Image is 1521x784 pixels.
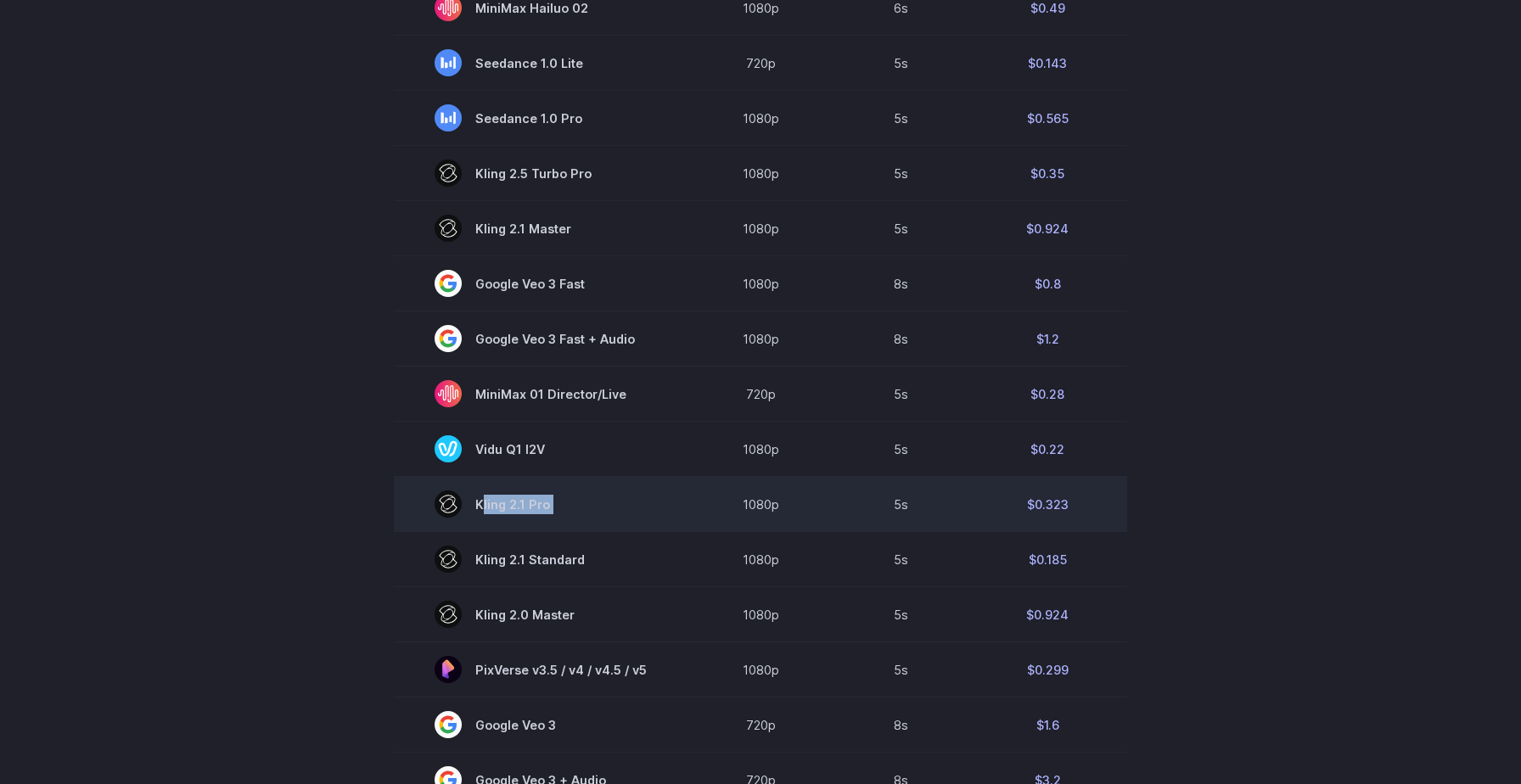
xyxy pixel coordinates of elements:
[833,367,968,422] td: 5s
[833,477,968,532] td: 5s
[833,422,968,477] td: 5s
[435,490,647,518] span: Kling 2.1 Pro
[968,36,1127,91] td: $0.143
[833,697,968,753] td: 8s
[435,435,647,462] span: Vidu Q1 I2V
[968,146,1127,201] td: $0.35
[833,311,968,367] td: 8s
[435,380,647,407] span: MiniMax 01 Director/Live
[435,160,647,187] span: Kling 2.5 Turbo Pro
[688,201,833,256] td: 1080p
[833,587,968,642] td: 5s
[688,532,833,587] td: 1080p
[833,201,968,256] td: 5s
[688,587,833,642] td: 1080p
[688,477,833,532] td: 1080p
[688,91,833,146] td: 1080p
[833,532,968,587] td: 5s
[435,49,647,76] span: Seedance 1.0 Lite
[833,146,968,201] td: 5s
[688,256,833,311] td: 1080p
[833,256,968,311] td: 8s
[968,697,1127,753] td: $1.6
[833,642,968,697] td: 5s
[435,215,647,242] span: Kling 2.1 Master
[688,146,833,201] td: 1080p
[435,325,647,352] span: Google Veo 3 Fast + Audio
[435,601,647,628] span: Kling 2.0 Master
[688,422,833,477] td: 1080p
[833,36,968,91] td: 5s
[688,36,833,91] td: 720p
[968,642,1127,697] td: $0.299
[688,642,833,697] td: 1080p
[968,256,1127,311] td: $0.8
[833,91,968,146] td: 5s
[435,656,647,683] span: PixVerse v3.5 / v4 / v4.5 / v5
[688,697,833,753] td: 720p
[968,587,1127,642] td: $0.924
[968,311,1127,367] td: $1.2
[968,422,1127,477] td: $0.22
[968,91,1127,146] td: $0.565
[435,270,647,297] span: Google Veo 3 Fast
[968,367,1127,422] td: $0.28
[435,711,647,738] span: Google Veo 3
[968,477,1127,532] td: $0.323
[688,311,833,367] td: 1080p
[968,201,1127,256] td: $0.924
[435,104,647,132] span: Seedance 1.0 Pro
[688,367,833,422] td: 720p
[968,532,1127,587] td: $0.185
[435,546,647,573] span: Kling 2.1 Standard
